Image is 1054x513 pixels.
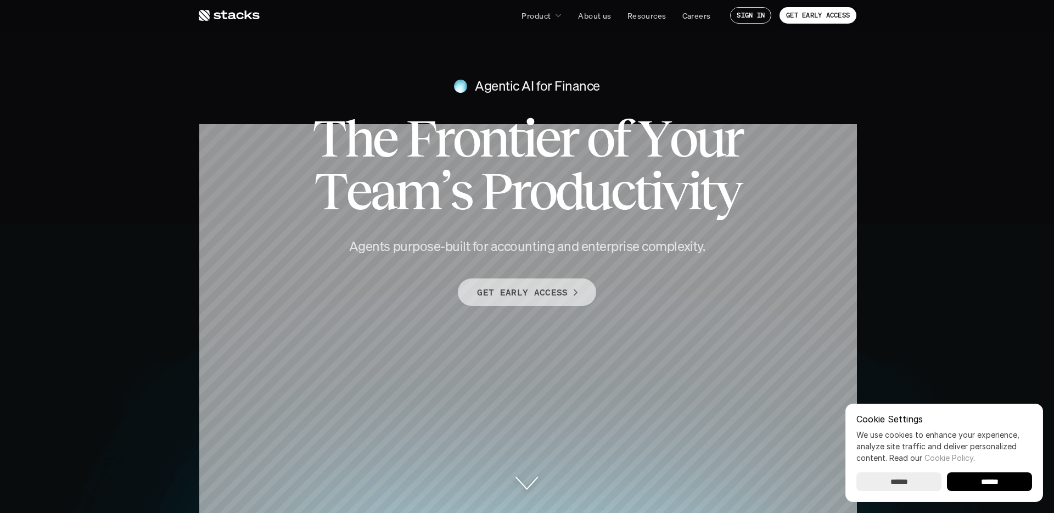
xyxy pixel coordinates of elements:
[676,5,717,25] a: Careers
[786,12,850,19] p: GET EARLY ACCESS
[372,112,396,165] span: e
[924,453,973,462] a: Cookie Policy
[613,112,629,165] span: f
[661,165,687,218] span: v
[370,165,395,218] span: a
[627,10,666,21] p: Resources
[730,7,771,24] a: SIGN IN
[529,165,555,218] span: o
[856,429,1032,464] p: We use cookies to enhance your experience, analyze site traffic and deliver personalized content.
[522,10,551,21] p: Product
[511,165,529,218] span: r
[440,165,450,218] span: ’
[312,112,344,165] span: T
[559,112,577,165] span: r
[480,165,510,218] span: P
[724,112,742,165] span: r
[452,112,479,165] span: o
[535,112,559,165] span: e
[395,165,440,218] span: m
[578,10,611,21] p: About us
[610,165,634,218] span: c
[523,112,535,165] span: i
[450,165,472,218] span: s
[889,453,975,462] span: Read our .
[479,112,507,165] span: n
[586,112,613,165] span: o
[780,7,856,24] a: GET EARLY ACCESS
[582,165,610,218] span: u
[458,278,596,306] a: GET EARLY ACCESS
[555,165,582,218] span: d
[649,165,661,218] span: i
[699,165,715,218] span: t
[634,165,649,218] span: t
[344,112,372,165] span: h
[314,165,346,218] span: T
[856,415,1032,423] p: Cookie Settings
[669,112,696,165] span: o
[696,112,724,165] span: u
[329,237,725,256] h4: Agents purpose-built for accounting and enterprise complexity.
[715,165,740,218] span: y
[638,112,669,165] span: Y
[477,285,568,300] p: GET EARLY ACCESS
[571,5,618,25] a: About us
[434,112,452,165] span: r
[687,165,699,218] span: i
[621,5,673,25] a: Resources
[507,112,523,165] span: t
[346,165,370,218] span: e
[406,112,434,165] span: F
[682,10,711,21] p: Careers
[737,12,765,19] p: SIGN IN
[475,77,599,96] h4: Agentic AI for Finance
